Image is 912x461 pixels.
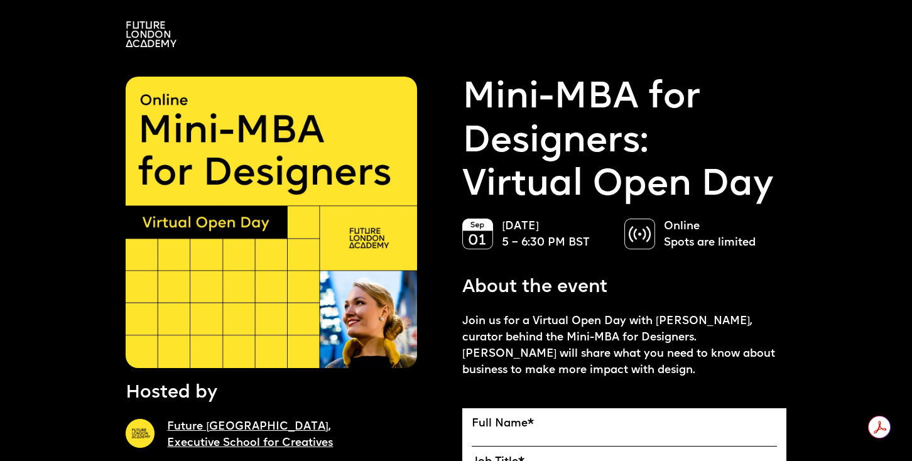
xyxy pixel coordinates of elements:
[462,77,786,164] a: Mini-MBA for Designers:
[126,381,217,406] p: Hosted by
[462,77,786,208] p: Virtual Open Day
[664,219,756,251] p: Online Spots are limited
[462,275,607,301] p: About the event
[126,77,417,368] img: A yellow square saying "Online, Mini-MBA for Designers" Virtual Open Day with the photo of curato...
[472,418,777,431] label: Full Name
[167,421,333,448] a: Future [GEOGRAPHIC_DATA],Executive School for Creatives
[502,219,590,251] p: [DATE] 5 – 6:30 PM BST
[126,21,176,47] img: A logo saying in 3 lines: Future London Academy
[126,419,155,448] img: A yellow circle with Future London Academy logo
[462,313,786,379] p: Join us for a Virtual Open Day with [PERSON_NAME], curator behind the Mini-MBA for Designers. [PE...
